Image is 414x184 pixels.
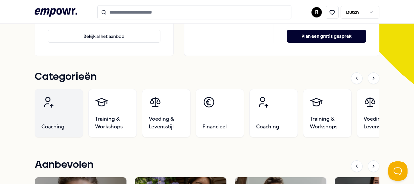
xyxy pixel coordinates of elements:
a: Training & Workshops [88,89,137,137]
a: Coaching [249,89,298,137]
span: Voeding & Levensstijl [364,115,398,131]
span: Coaching [256,123,279,131]
a: Training & Workshops [303,89,352,137]
a: Financieel [196,89,244,137]
span: Coaching [41,123,64,131]
a: Bekijk al het aanbod [48,19,160,43]
a: Voeding & Levensstijl [142,89,191,137]
a: Coaching [35,89,83,137]
input: Search for products, categories or subcategories [97,5,291,19]
button: Plan een gratis gesprek [287,30,366,43]
span: Voeding & Levensstijl [149,115,184,131]
h1: Aanbevolen [35,157,93,173]
span: Training & Workshops [95,115,130,131]
iframe: Help Scout Beacon - Open [388,161,408,181]
span: Financieel [202,123,227,131]
button: Bekijk al het aanbod [48,30,160,43]
h1: Categorieën [35,69,97,85]
button: R [311,7,322,17]
span: Training & Workshops [310,115,345,131]
a: Voeding & Levensstijl [357,89,405,137]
